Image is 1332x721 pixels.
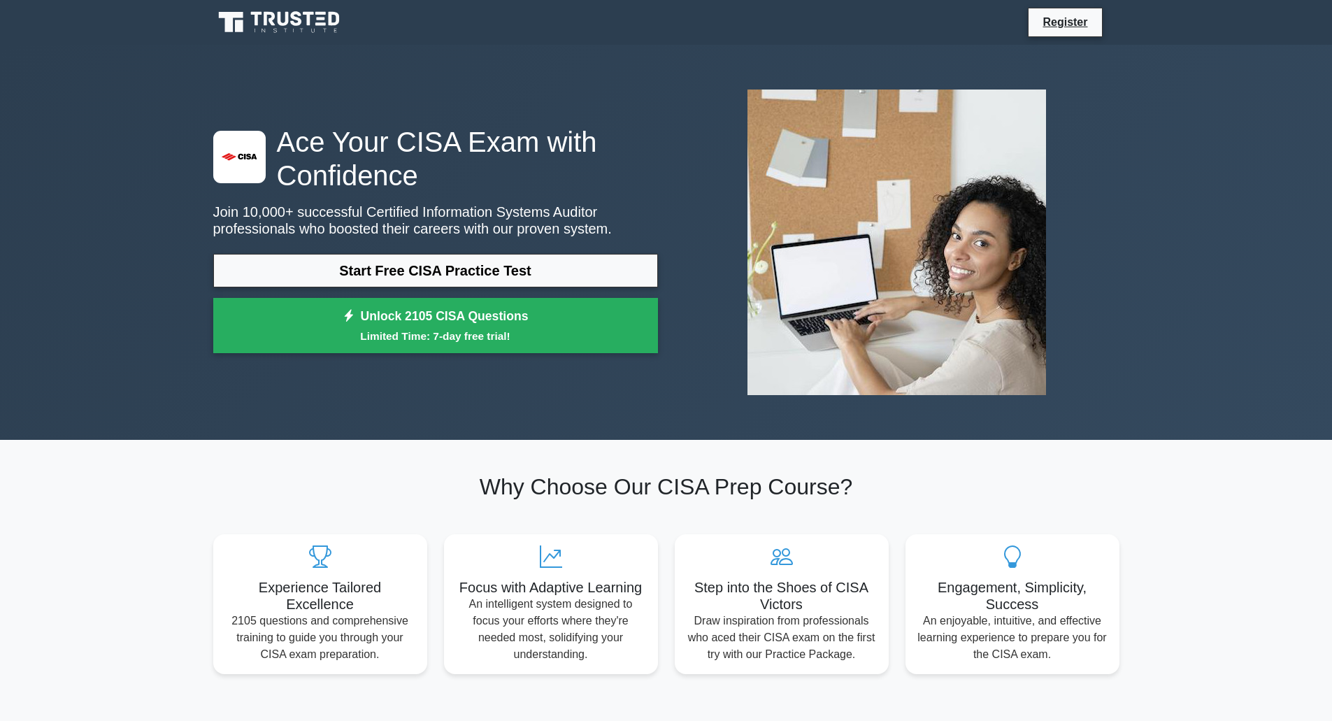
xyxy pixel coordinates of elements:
[213,473,1119,500] h2: Why Choose Our CISA Prep Course?
[213,298,658,354] a: Unlock 2105 CISA QuestionsLimited Time: 7-day free trial!
[224,579,416,613] h5: Experience Tailored Excellence
[1034,13,1096,31] a: Register
[213,125,658,192] h1: Ace Your CISA Exam with Confidence
[224,613,416,663] p: 2105 questions and comprehensive training to guide you through your CISA exam preparation.
[917,613,1108,663] p: An enjoyable, intuitive, and effective learning experience to prepare you for the CISA exam.
[455,579,647,596] h5: Focus with Adaptive Learning
[686,579,878,613] h5: Step into the Shoes of CISA Victors
[213,254,658,287] a: Start Free CISA Practice Test
[455,596,647,663] p: An intelligent system designed to focus your efforts where they're needed most, solidifying your ...
[917,579,1108,613] h5: Engagement, Simplicity, Success
[231,328,640,344] small: Limited Time: 7-day free trial!
[213,204,658,237] p: Join 10,000+ successful Certified Information Systems Auditor professionals who boosted their car...
[686,613,878,663] p: Draw inspiration from professionals who aced their CISA exam on the first try with our Practice P...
